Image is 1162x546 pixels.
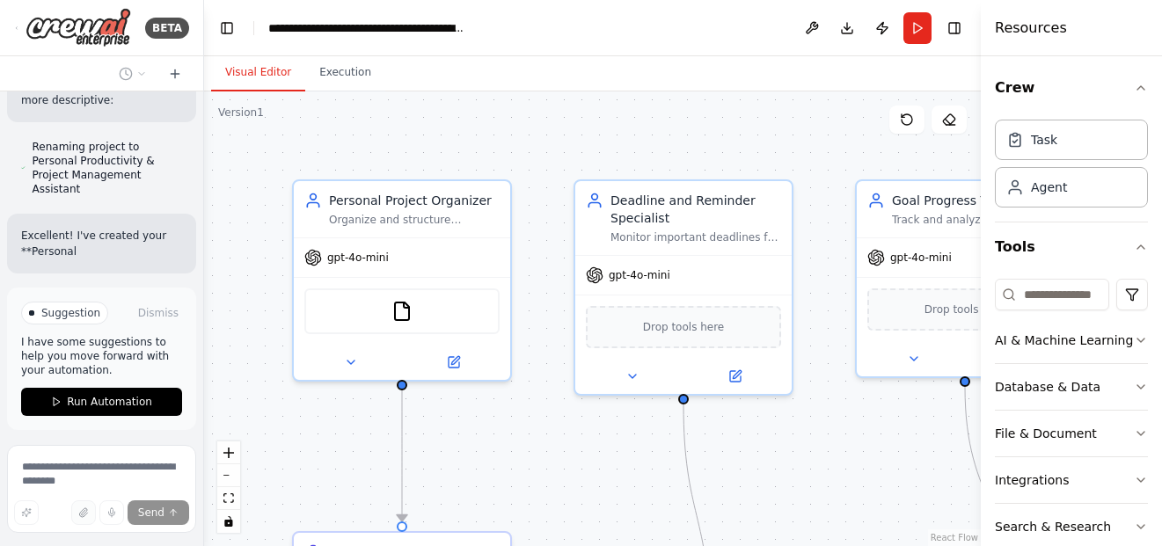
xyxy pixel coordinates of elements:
div: Organize and structure personal projects for {user_name}, creating clear project hierarchies, cat... [329,213,500,227]
a: React Flow attribution [931,533,978,542]
img: Logo [26,8,131,47]
button: File & Document [995,411,1148,456]
button: fit view [217,487,240,510]
button: Visual Editor [211,55,305,91]
span: Run Automation [67,395,152,409]
div: Goal Progress TrackerTrack and analyze progress on {user_name}'s goals, measuring completion rate... [855,179,1075,378]
div: Monitor important deadlines for {user_name}, create comprehensive reminder systems, and provide t... [610,230,781,244]
button: Run Automation [21,388,182,416]
div: Crew [995,113,1148,222]
span: gpt-4o-mini [890,251,952,265]
span: Renaming project to Personal Productivity & Project Management Assistant [33,140,182,196]
div: AI & Machine Learning [995,331,1133,349]
div: Database & Data [995,378,1100,396]
span: Drop tools here [924,301,1006,318]
div: Track and analyze progress on {user_name}'s goals, measuring completion rates, identifying bottle... [892,213,1063,227]
button: Open in side panel [404,352,503,373]
button: Database & Data [995,364,1148,410]
button: Send [128,500,189,525]
div: Goal Progress Tracker [892,192,1063,209]
div: BETA [145,18,189,39]
button: Hide left sidebar [215,16,239,40]
button: Integrations [995,457,1148,503]
div: File & Document [995,425,1097,442]
img: FileReadTool [391,301,413,322]
div: Agent [1031,178,1067,196]
div: Personal Project OrganizerOrganize and structure personal projects for {user_name}, creating clea... [292,179,512,382]
div: React Flow controls [217,441,240,533]
span: Send [138,506,164,520]
div: Version 1 [218,106,264,120]
button: zoom in [217,441,240,464]
nav: breadcrumb [268,19,466,37]
button: Open in side panel [967,348,1066,369]
div: Deadline and Reminder Specialist [610,192,781,227]
p: I have some suggestions to help you move forward with your automation. [21,335,182,377]
button: Crew [995,63,1148,113]
button: Upload files [71,500,96,525]
h4: Resources [995,18,1067,39]
button: Improve this prompt [14,500,39,525]
div: Search & Research [995,518,1111,535]
span: Suggestion [41,306,100,320]
button: Open in side panel [685,366,785,387]
span: gpt-4o-mini [327,251,389,265]
g: Edge from 9dc19bea-7b83-4fe0-8216-670ffa61a4a6 to 84132ef8-83de-43ce-8f8c-dff30f57b257 [393,390,411,521]
p: Excellent! I've created your **Personal [21,228,182,259]
span: Drop tools here [643,318,725,336]
button: Click to speak your automation idea [99,500,124,525]
button: Tools [995,222,1148,272]
button: toggle interactivity [217,510,240,533]
button: Hide right sidebar [942,16,967,40]
span: gpt-4o-mini [609,268,670,282]
button: AI & Machine Learning [995,317,1148,363]
button: Switch to previous chat [112,63,154,84]
button: zoom out [217,464,240,487]
button: Start a new chat [161,63,189,84]
div: Task [1031,131,1057,149]
div: Personal Project Organizer [329,192,500,209]
button: Dismiss [135,304,182,322]
div: Integrations [995,471,1069,489]
div: Deadline and Reminder SpecialistMonitor important deadlines for {user_name}, create comprehensive... [574,179,793,396]
button: Execution [305,55,385,91]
